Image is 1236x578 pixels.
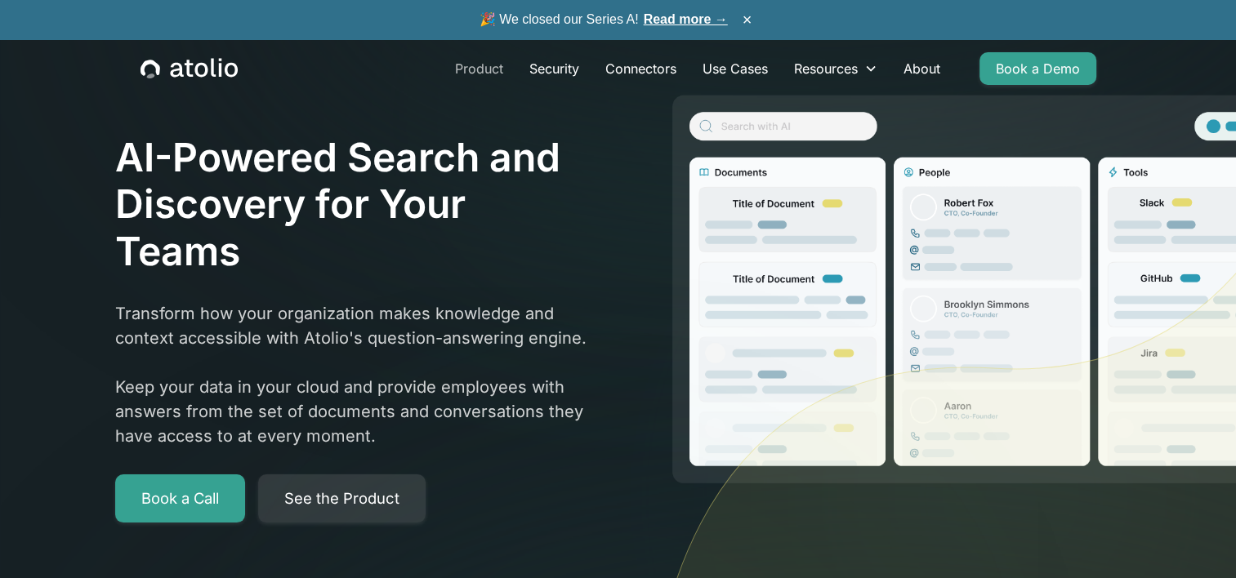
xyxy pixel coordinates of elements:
a: About [890,52,953,85]
a: home [141,58,238,79]
a: Connectors [592,52,689,85]
a: See the Product [258,474,426,523]
p: Transform how your organization makes knowledge and context accessible with Atolio's question-ans... [115,301,596,448]
div: Resources [781,52,890,85]
button: × [738,11,757,29]
iframe: Chat Widget [1154,500,1236,578]
a: Product [442,52,516,85]
a: Security [516,52,592,85]
div: Resources [794,59,858,78]
span: 🎉 We closed our Series A! [480,10,728,29]
a: Book a Call [115,474,245,523]
a: Use Cases [689,52,781,85]
h1: AI-Powered Search and Discovery for Your Teams [115,134,596,275]
a: Book a Demo [979,52,1096,85]
a: Read more → [644,12,728,26]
